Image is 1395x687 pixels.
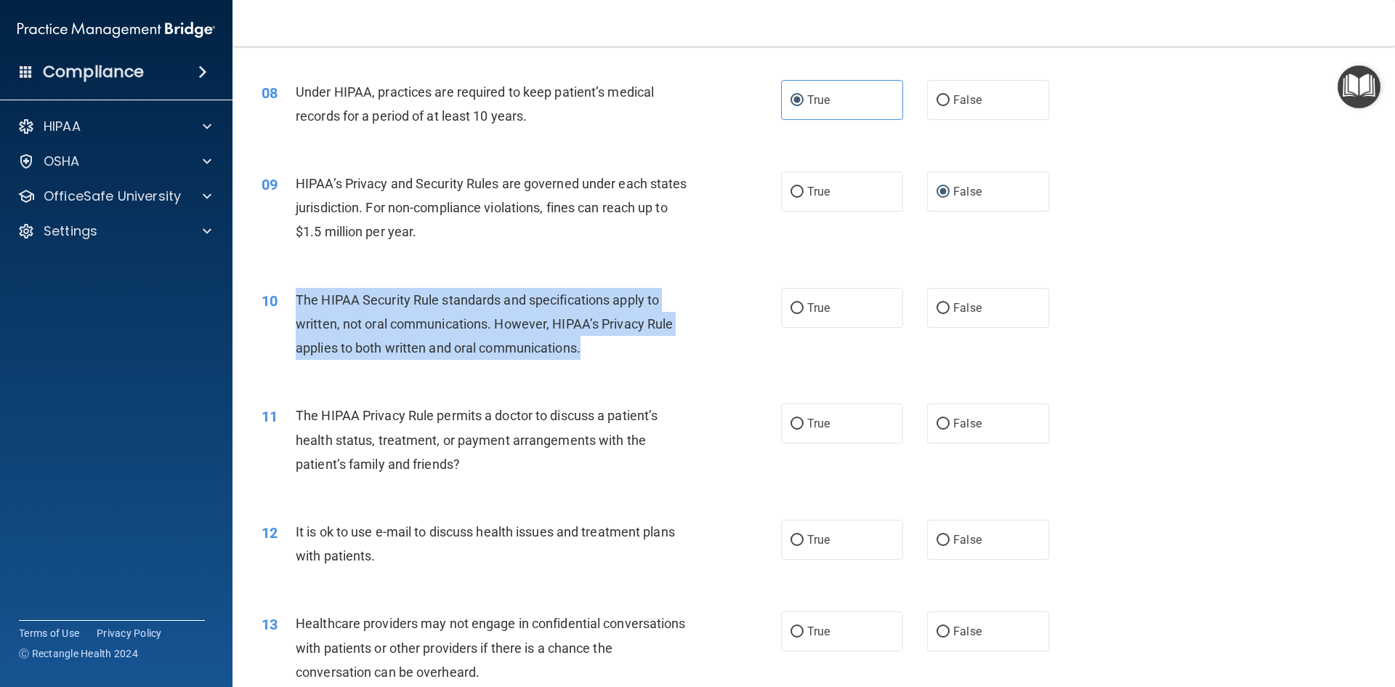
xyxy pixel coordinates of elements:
[19,646,138,661] span: Ⓒ Rectangle Health 2024
[790,303,804,314] input: True
[937,419,950,430] input: False
[296,84,654,124] span: Under HIPAA, practices are required to keep patient’s medical records for a period of at least 10...
[296,408,658,471] span: The HIPAA Privacy Rule permits a doctor to discuss a patient’s health status, treatment, or payme...
[44,222,97,240] p: Settings
[17,118,211,135] a: HIPAA
[953,301,982,315] span: False
[17,153,211,170] a: OSHA
[262,524,278,542] span: 12
[19,626,79,640] a: Terms of Use
[44,153,80,170] p: OSHA
[807,624,830,638] span: True
[296,616,686,679] span: Healthcare providers may not engage in confidential conversations with patients or other provider...
[44,188,181,205] p: OfficeSafe University
[790,419,804,430] input: True
[17,188,211,205] a: OfficeSafe University
[937,535,950,546] input: False
[953,624,982,638] span: False
[937,95,950,106] input: False
[953,185,982,198] span: False
[790,535,804,546] input: True
[953,533,982,547] span: False
[790,627,804,638] input: True
[790,187,804,198] input: True
[953,93,982,107] span: False
[262,176,278,193] span: 09
[43,62,144,82] h4: Compliance
[262,84,278,102] span: 08
[807,417,830,430] span: True
[17,15,215,44] img: PMB logo
[44,118,81,135] p: HIPAA
[17,222,211,240] a: Settings
[97,626,162,640] a: Privacy Policy
[296,292,673,355] span: The HIPAA Security Rule standards and specifications apply to written, not oral communications. H...
[296,176,687,239] span: HIPAA’s Privacy and Security Rules are governed under each states jurisdiction. For non-complianc...
[262,408,278,425] span: 11
[807,185,830,198] span: True
[807,533,830,547] span: True
[262,292,278,310] span: 10
[937,303,950,314] input: False
[937,187,950,198] input: False
[1338,65,1380,108] button: Open Resource Center
[937,627,950,638] input: False
[807,301,830,315] span: True
[790,95,804,106] input: True
[807,93,830,107] span: True
[953,417,982,430] span: False
[262,616,278,633] span: 13
[296,524,675,563] span: It is ok to use e-mail to discuss health issues and treatment plans with patients.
